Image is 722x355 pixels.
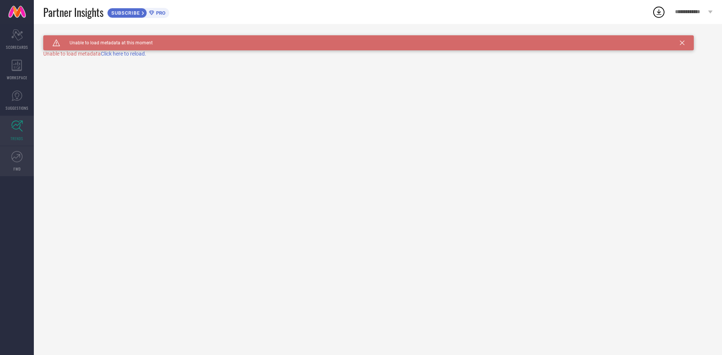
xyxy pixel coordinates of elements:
[43,35,65,41] h1: TRENDS
[154,10,165,16] span: PRO
[60,40,153,45] span: Unable to load metadata at this moment
[11,136,23,141] span: TRENDS
[101,51,146,57] span: Click here to reload.
[108,10,142,16] span: SUBSCRIBE
[6,105,29,111] span: SUGGESTIONS
[652,5,666,19] div: Open download list
[43,5,103,20] span: Partner Insights
[6,44,28,50] span: SCORECARDS
[14,166,21,172] span: FWD
[43,51,713,57] div: Unable to load metadata
[7,75,27,80] span: WORKSPACE
[107,6,169,18] a: SUBSCRIBEPRO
